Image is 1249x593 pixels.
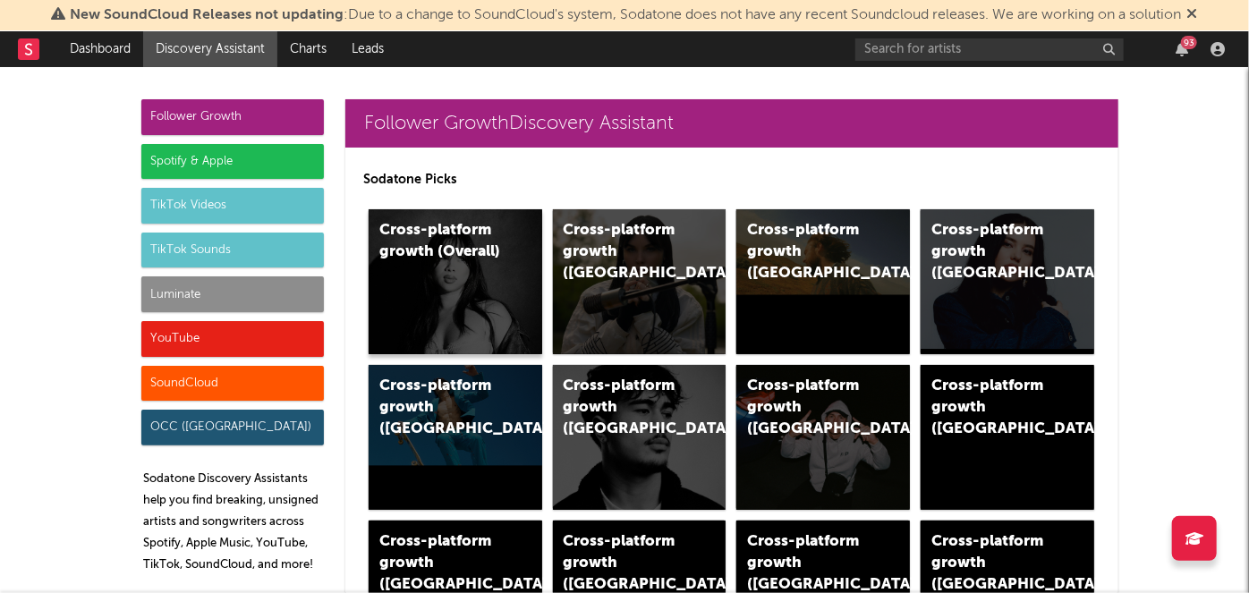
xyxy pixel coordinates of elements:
[855,38,1124,61] input: Search for artists
[339,31,396,67] a: Leads
[921,365,1094,510] a: Cross-platform growth ([GEOGRAPHIC_DATA])
[564,220,685,284] div: Cross-platform growth ([GEOGRAPHIC_DATA])
[143,31,277,67] a: Discovery Assistant
[143,469,324,576] p: Sodatone Discovery Assistants help you find breaking, unsigned artists and songwriters across Spo...
[141,233,324,268] div: TikTok Sounds
[1187,8,1198,22] span: Dismiss
[379,220,501,263] div: Cross-platform growth (Overall)
[71,8,344,22] span: New SoundCloud Releases not updating
[141,144,324,180] div: Spotify & Apple
[931,376,1053,440] div: Cross-platform growth ([GEOGRAPHIC_DATA])
[369,365,542,510] a: Cross-platform growth ([GEOGRAPHIC_DATA])
[379,376,501,440] div: Cross-platform growth ([GEOGRAPHIC_DATA])
[736,365,910,510] a: Cross-platform growth ([GEOGRAPHIC_DATA]/GSA)
[747,220,869,284] div: Cross-platform growth ([GEOGRAPHIC_DATA])
[141,188,324,224] div: TikTok Videos
[71,8,1182,22] span: : Due to a change to SoundCloud's system, Sodatone does not have any recent Soundcloud releases. ...
[345,99,1118,148] a: Follower GrowthDiscovery Assistant
[736,209,910,354] a: Cross-platform growth ([GEOGRAPHIC_DATA])
[57,31,143,67] a: Dashboard
[921,209,1094,354] a: Cross-platform growth ([GEOGRAPHIC_DATA])
[931,220,1053,284] div: Cross-platform growth ([GEOGRAPHIC_DATA])
[141,410,324,445] div: OCC ([GEOGRAPHIC_DATA])
[369,209,542,354] a: Cross-platform growth (Overall)
[553,209,726,354] a: Cross-platform growth ([GEOGRAPHIC_DATA])
[564,376,685,440] div: Cross-platform growth ([GEOGRAPHIC_DATA])
[747,376,869,440] div: Cross-platform growth ([GEOGRAPHIC_DATA]/GSA)
[363,169,1100,191] p: Sodatone Picks
[1181,36,1197,49] div: 93
[141,99,324,135] div: Follower Growth
[277,31,339,67] a: Charts
[1176,42,1188,56] button: 93
[553,365,726,510] a: Cross-platform growth ([GEOGRAPHIC_DATA])
[141,366,324,402] div: SoundCloud
[141,321,324,357] div: YouTube
[141,276,324,312] div: Luminate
